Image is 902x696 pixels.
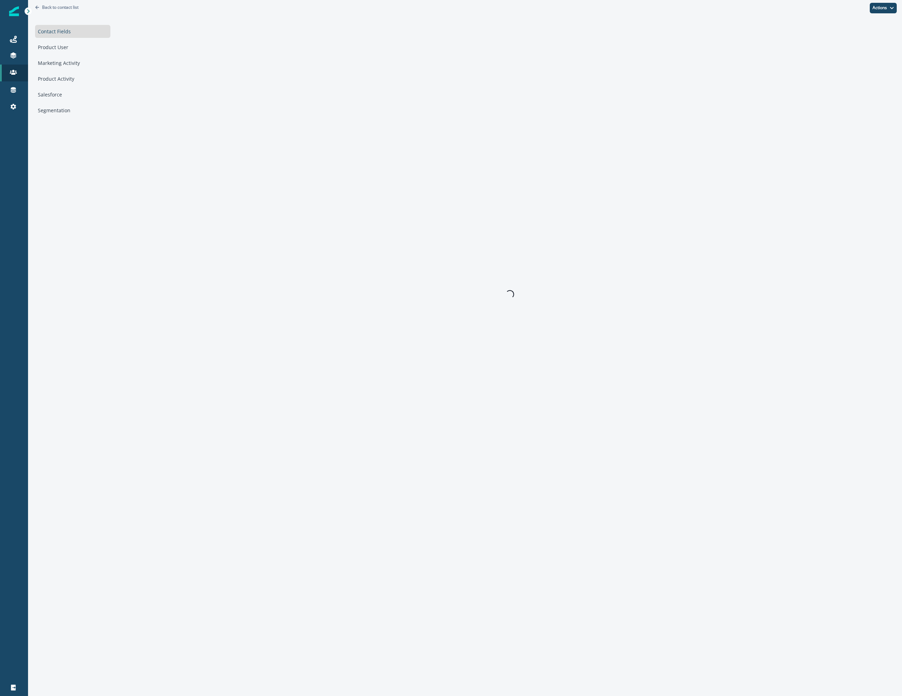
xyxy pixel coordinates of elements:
[42,4,78,10] p: Back to contact list
[35,72,110,85] div: Product Activity
[35,25,110,38] div: Contact Fields
[35,88,110,101] div: Salesforce
[35,104,110,117] div: Segmentation
[35,4,78,10] button: Go back
[9,6,19,16] img: Inflection
[870,3,897,13] button: Actions
[35,41,110,54] div: Product User
[35,56,110,69] div: Marketing Activity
